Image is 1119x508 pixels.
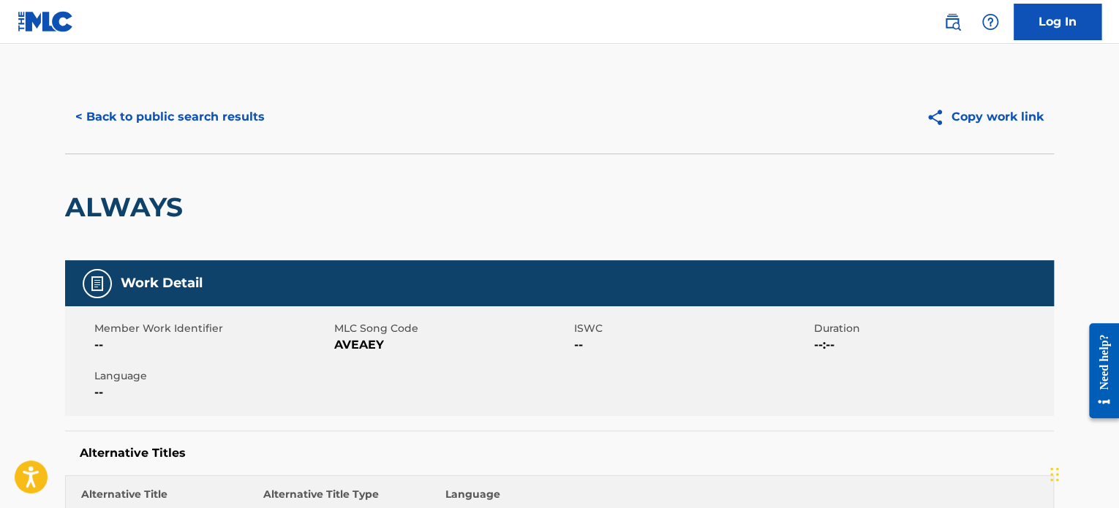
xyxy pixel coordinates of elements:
a: Public Search [938,7,967,37]
h5: Alternative Titles [80,446,1039,460]
span: Language [94,368,331,384]
h2: ALWAYS [65,191,190,224]
span: --:-- [814,336,1050,354]
span: AVEAEY [334,336,570,354]
iframe: Resource Center [1078,312,1119,430]
img: search [943,13,961,31]
span: Member Work Identifier [94,321,331,336]
span: ISWC [574,321,810,336]
div: Drag [1050,452,1059,496]
span: -- [574,336,810,354]
span: MLC Song Code [334,321,570,336]
img: Copy work link [926,108,952,126]
span: -- [94,336,331,354]
h5: Work Detail [121,275,203,292]
img: Work Detail [88,275,106,292]
img: help [982,13,999,31]
a: Log In [1014,4,1101,40]
button: Copy work link [916,99,1054,135]
button: < Back to public search results [65,99,275,135]
span: Duration [814,321,1050,336]
iframe: Chat Widget [1046,438,1119,508]
span: -- [94,384,331,401]
img: MLC Logo [18,11,74,32]
div: Help [976,7,1005,37]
